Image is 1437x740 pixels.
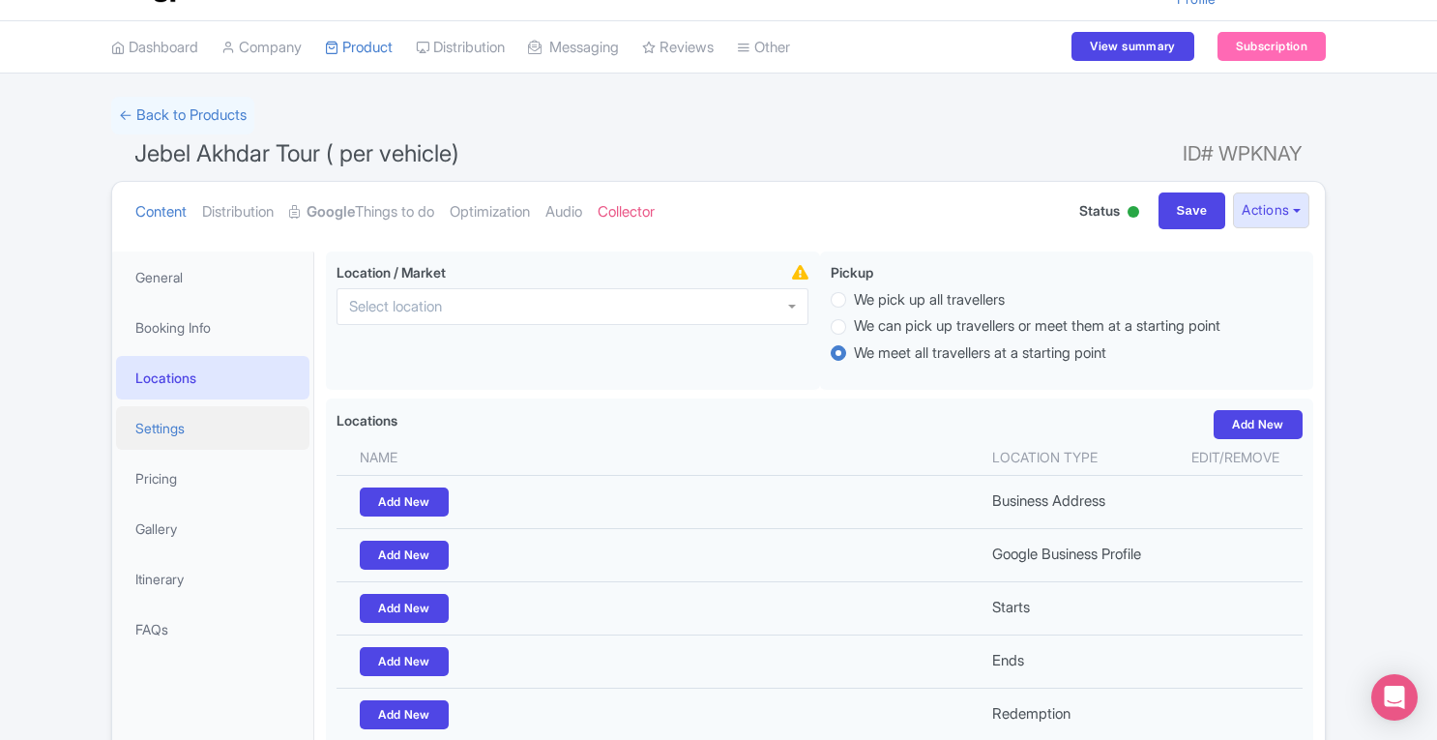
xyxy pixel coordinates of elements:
a: Booking Info [116,306,309,349]
a: ← Back to Products [111,97,254,134]
div: Active [1124,198,1143,228]
a: Product [325,21,393,74]
td: Business Address [981,475,1168,528]
label: Locations [337,410,397,430]
a: View summary [1071,32,1193,61]
input: Select location [349,298,454,315]
label: We meet all travellers at a starting point [854,342,1106,365]
a: Audio [545,182,582,243]
a: Settings [116,406,309,450]
a: Content [135,182,187,243]
a: FAQs [116,607,309,651]
a: Messaging [528,21,619,74]
span: Status [1079,200,1120,221]
label: We pick up all travellers [854,289,1005,311]
input: Save [1158,192,1226,229]
span: Pickup [831,264,873,281]
a: Distribution [416,21,505,74]
th: Name [337,439,981,476]
a: General [116,255,309,299]
a: Pricing [116,457,309,500]
button: Actions [1233,192,1309,228]
a: Distribution [202,182,274,243]
a: Add New [360,700,449,729]
span: ID# WPKNAY [1183,134,1303,173]
a: Optimization [450,182,530,243]
a: Dashboard [111,21,198,74]
div: Open Intercom Messenger [1371,674,1418,721]
a: Add New [360,594,449,623]
a: Subscription [1217,32,1326,61]
a: Gallery [116,507,309,550]
a: GoogleThings to do [289,182,434,243]
th: Location type [981,439,1168,476]
th: Edit/Remove [1168,439,1303,476]
a: Other [737,21,790,74]
span: Jebel Akhdar Tour ( per vehicle) [134,139,459,167]
td: Google Business Profile [981,528,1168,581]
label: We can pick up travellers or meet them at a starting point [854,315,1220,338]
strong: Google [307,201,355,223]
a: Add New [360,488,449,517]
td: Ends [981,635,1168,688]
a: Add New [1214,410,1303,439]
a: Add New [360,541,449,570]
td: Starts [981,581,1168,635]
a: Reviews [642,21,714,74]
span: Location / Market [337,264,446,281]
a: Add New [360,647,449,676]
a: Company [221,21,302,74]
a: Collector [598,182,655,243]
a: Itinerary [116,557,309,601]
a: Locations [116,356,309,400]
